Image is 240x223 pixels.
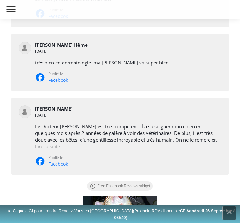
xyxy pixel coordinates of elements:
[8,208,236,220] span: ► Cliquez ICI pour prendre Rendez-Vous en [GEOGRAPHIC_DATA]
[48,160,68,167] div: Facebook
[35,106,73,112] a: Review by Marie Ju
[19,105,31,118] a: Voir sur Facebook
[114,208,236,220] span: (Prochain RDV disponible )
[35,71,68,83] a: Publié le Facebook
[35,113,47,118] div: [DATE]
[35,42,88,48] span: [PERSON_NAME] Hême
[35,143,60,150] div: Lire la suite
[223,206,236,220] span: Défiler vers le haut
[35,59,222,66] div: très bien en dermatologie. ma [PERSON_NAME] va super bien.
[48,155,68,167] div: Publié le
[222,206,236,220] a: Défiler vers le haut
[35,42,88,48] a: Review by Severine Tessier Hême
[48,77,68,83] div: Facebook
[48,71,68,83] div: Publié le
[35,49,47,54] div: [DATE]
[35,155,68,167] a: Publié le Facebook
[87,181,153,191] a: Free Facebook Reviews widget
[19,42,31,54] a: Voir sur Facebook
[35,123,222,143] div: Le Docteur [PERSON_NAME] est très compétent. Il a su soigner mon chien en quelques mois après 2 a...
[35,106,73,112] span: [PERSON_NAME]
